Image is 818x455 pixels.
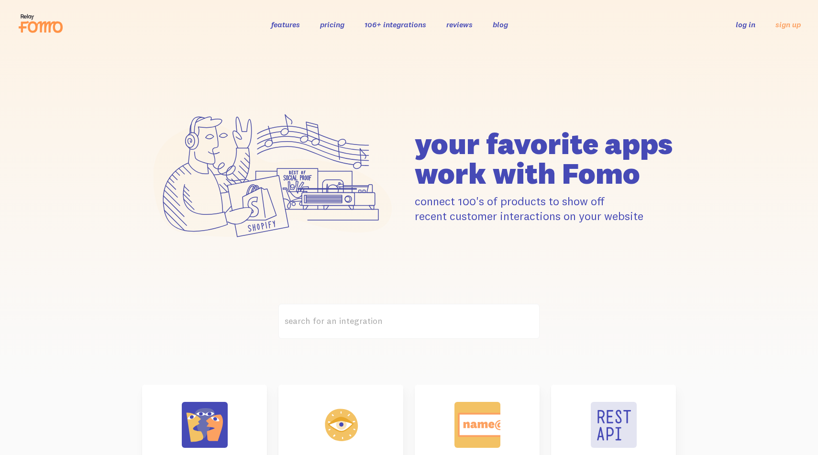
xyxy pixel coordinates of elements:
[271,20,300,29] a: features
[278,304,540,339] label: search for an integration
[365,20,426,29] a: 106+ integrations
[320,20,344,29] a: pricing
[493,20,508,29] a: blog
[446,20,473,29] a: reviews
[736,20,755,29] a: log in
[775,20,801,30] a: sign up
[415,194,676,223] p: connect 100's of products to show off recent customer interactions on your website
[415,129,676,188] h1: your favorite apps work with Fomo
